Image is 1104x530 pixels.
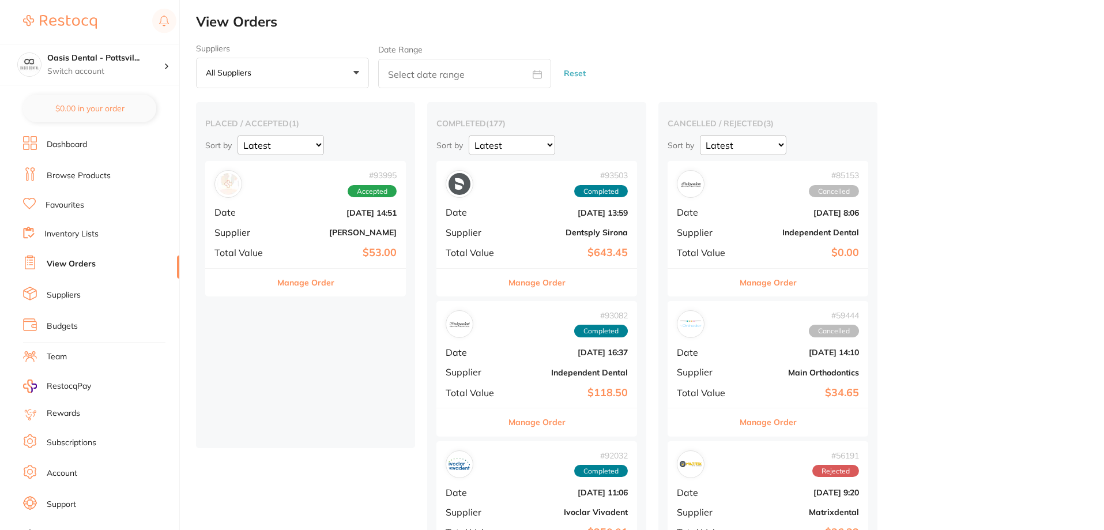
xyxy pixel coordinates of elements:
button: $0.00 in your order [23,95,156,122]
span: Date [677,207,734,217]
b: [DATE] 14:51 [281,208,397,217]
a: Restocq Logo [23,9,97,35]
a: Dashboard [47,139,87,151]
span: Date [214,207,272,217]
span: Cancelled [809,325,859,337]
b: [DATE] 13:59 [513,208,628,217]
b: [DATE] 16:37 [513,348,628,357]
button: Manage Order [740,269,797,296]
p: Switch account [47,66,164,77]
a: Rewards [47,408,80,419]
a: Suppliers [47,290,81,301]
span: Supplier [677,507,734,517]
span: Total Value [214,247,272,258]
span: # 93503 [574,171,628,180]
b: $643.45 [513,247,628,259]
img: RestocqPay [23,379,37,393]
p: All suppliers [206,67,256,78]
img: Oasis Dental - Pottsville [18,53,41,76]
input: Select date range [378,59,551,88]
b: Dentsply Sirona [513,228,628,237]
b: [DATE] 11:06 [513,488,628,497]
label: Suppliers [196,44,369,53]
span: Completed [574,325,628,337]
img: Independent Dental [680,173,702,195]
span: # 93995 [348,171,397,180]
button: Manage Order [277,269,334,296]
label: Date Range [378,45,423,54]
span: Date [446,207,503,217]
button: Manage Order [508,408,566,436]
span: Supplier [677,227,734,238]
a: Inventory Lists [44,228,99,240]
a: RestocqPay [23,379,91,393]
span: Completed [574,185,628,198]
p: Sort by [436,140,463,151]
span: Completed [574,465,628,478]
h2: placed / accepted ( 1 ) [205,118,406,129]
span: Date [677,347,734,358]
b: Ivoclar Vivadent [513,508,628,517]
span: Supplier [677,367,734,377]
span: Supplier [446,227,503,238]
span: Supplier [446,507,503,517]
span: Date [446,487,503,498]
b: $118.50 [513,387,628,399]
img: Main Orthodontics [680,313,702,335]
b: $34.65 [744,387,859,399]
b: Independent Dental [513,368,628,377]
span: # 59444 [809,311,859,320]
img: Henry Schein Halas [217,173,239,195]
b: Main Orthodontics [744,368,859,377]
span: RestocqPay [47,381,91,392]
img: Independent Dental [449,313,470,335]
b: $0.00 [744,247,859,259]
a: Budgets [47,321,78,332]
span: # 92032 [574,451,628,460]
p: Sort by [668,140,694,151]
button: All suppliers [196,58,369,89]
img: Dentsply Sirona [449,173,470,195]
span: # 56191 [812,451,859,460]
span: Total Value [446,247,503,258]
b: [DATE] 14:10 [744,348,859,357]
span: Supplier [214,227,272,238]
b: [DATE] 8:06 [744,208,859,217]
span: Date [446,347,503,358]
span: Total Value [677,247,734,258]
a: Account [47,468,77,479]
a: View Orders [47,258,96,270]
p: Sort by [205,140,232,151]
span: Supplier [446,367,503,377]
span: Total Value [677,388,734,398]
b: [PERSON_NAME] [281,228,397,237]
a: Favourites [46,200,84,211]
button: Manage Order [508,269,566,296]
b: Independent Dental [744,228,859,237]
span: Accepted [348,185,397,198]
a: Subscriptions [47,437,96,449]
a: Browse Products [47,170,111,182]
div: Henry Schein Halas#93995AcceptedDate[DATE] 14:51Supplier[PERSON_NAME]Total Value$53.00Manage Order [205,161,406,296]
a: Support [47,499,76,510]
span: Total Value [446,388,503,398]
img: Restocq Logo [23,15,97,29]
span: # 85153 [809,171,859,180]
a: Team [47,351,67,363]
h2: completed ( 177 ) [436,118,637,129]
img: Matrixdental [680,453,702,475]
span: Rejected [812,465,859,478]
span: # 93082 [574,311,628,320]
img: Ivoclar Vivadent [449,453,470,475]
h2: View Orders [196,14,1104,30]
button: Manage Order [740,408,797,436]
b: Matrixdental [744,508,859,517]
b: [DATE] 9:20 [744,488,859,497]
h4: Oasis Dental - Pottsville [47,52,164,64]
h2: cancelled / rejected ( 3 ) [668,118,868,129]
b: $53.00 [281,247,397,259]
span: Cancelled [809,185,859,198]
span: Date [677,487,734,498]
button: Reset [560,58,589,89]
